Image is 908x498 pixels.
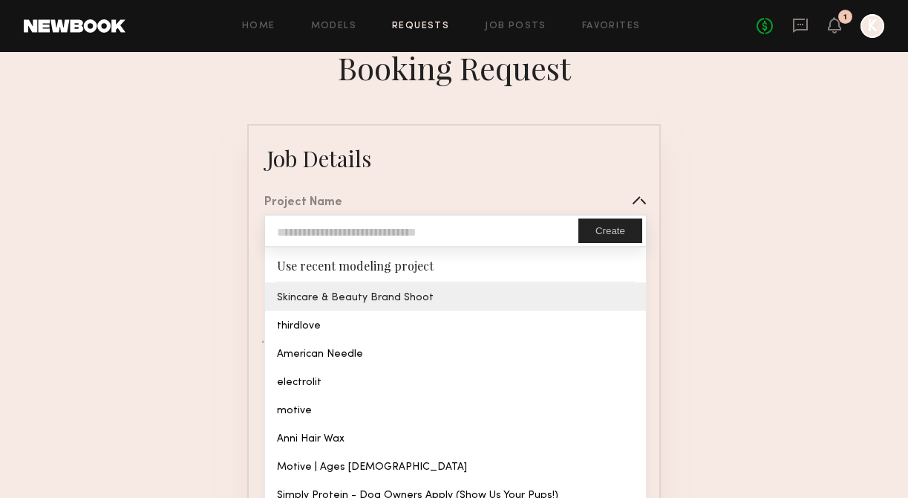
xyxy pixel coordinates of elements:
button: Create [578,219,642,243]
div: Booking Request [338,47,571,88]
a: K [860,14,884,38]
div: Use recent modeling project [265,248,646,281]
div: Job Details [267,143,371,173]
div: electrolit [265,367,646,395]
div: thirdlove [265,311,646,339]
a: Requests [392,22,449,31]
div: Motive | Ages [DEMOGRAPHIC_DATA] [265,452,646,480]
div: American Needle [265,339,646,367]
div: Project Name [264,197,342,209]
a: Home [242,22,275,31]
div: Anni Hair Wax [265,424,646,452]
div: Skincare & Beauty Brand Shoot [265,282,646,311]
a: Favorites [582,22,641,31]
div: motive [265,395,646,424]
div: 1 [843,13,847,22]
a: Job Posts [485,22,546,31]
a: Models [311,22,356,31]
